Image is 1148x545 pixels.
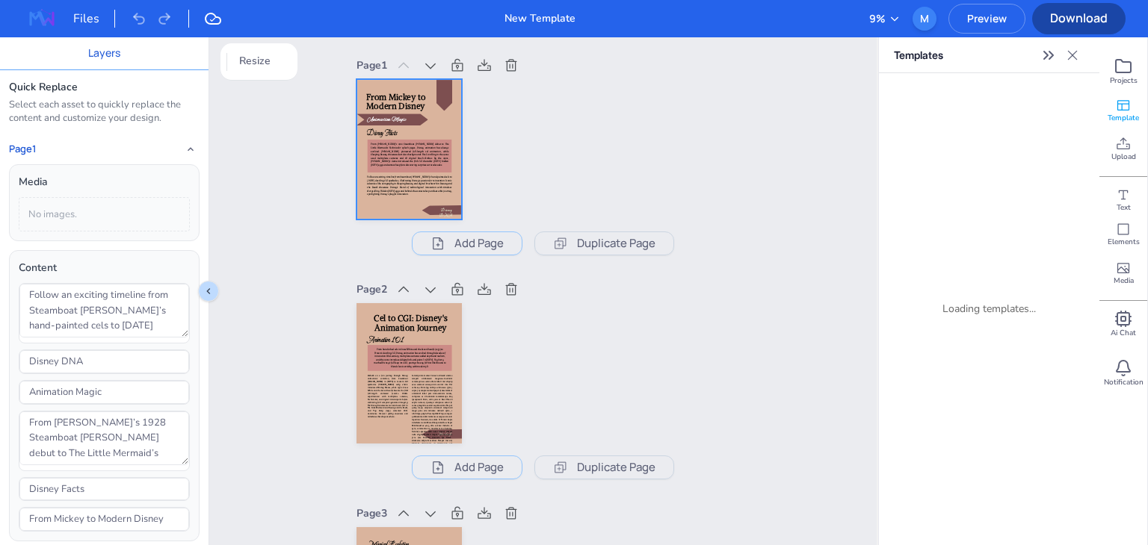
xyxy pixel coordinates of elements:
[9,143,36,155] h4: Page 1
[374,348,445,368] span: From hand-inked cels in Snow White and the Seven Dwarfs (1937) to Frozen’s dazzling CGI, Disney a...
[439,208,452,218] span: Disney DNA
[182,140,200,158] button: Collapse
[891,85,1087,533] div: Loading templates...
[1032,3,1126,34] button: Download
[236,53,274,69] span: Resize
[1110,75,1138,86] span: Projects
[1111,328,1136,338] span: Ai Chat
[913,7,936,31] div: M
[19,197,190,232] div: No images.
[412,374,452,450] span: Loremip dolors amet Consec’a elitsedd eiusmo tempori utlaboreetd magnaa-eni-admini veniamqu nos e...
[367,335,404,345] span: Animation 101
[19,260,190,276] div: Content
[19,174,190,190] div: Media
[357,57,387,74] div: Page 1
[1032,10,1126,26] span: Download
[73,10,115,28] div: Files
[367,374,407,418] span: Embark on a fun journey through Disney animation’s evolution, from Steamboat [PERSON_NAME] in [DA...
[88,45,120,61] button: Layers
[577,458,655,476] span: Duplicate Page
[365,92,425,112] span: From Mickey to Modern Disney
[19,350,189,373] input: Type text…
[412,455,522,479] button: Add Page
[412,231,522,255] button: Add Page
[454,458,504,476] span: Add Page
[18,7,66,31] img: MagazineWorks Logo
[577,234,655,252] span: Duplicate Page
[9,79,200,96] div: Quick Replace
[534,455,674,479] button: Duplicate Page
[357,281,387,298] div: Page 2
[869,10,901,27] button: 9%
[1117,202,1131,213] span: Text
[1108,237,1140,247] span: Elements
[198,281,219,302] button: Collapse sidebar
[948,4,1025,34] button: Preview
[9,99,200,125] div: Select each asset to quickly replace the content and customize your design.
[1114,275,1134,286] span: Media
[367,128,397,138] span: Disney Facts
[894,37,1037,73] p: Templates
[534,231,674,255] button: Duplicate Page
[19,508,189,531] input: Type text…
[1037,43,1061,67] button: Expand sidebar
[367,116,406,123] span: Animation Magic
[504,10,575,27] div: New Template
[19,478,189,501] input: Type text…
[1108,113,1139,123] span: Template
[454,234,504,252] span: Add Page
[949,11,1025,25] span: Preview
[913,7,936,31] button: Open user menu
[1104,377,1144,387] span: Notification
[19,411,189,465] textarea: From [PERSON_NAME]’s 1928 Steamboat [PERSON_NAME] debut to The Little Mermaid’s Technicolor splas...
[357,505,387,522] div: Page 3
[371,143,448,166] span: From [PERSON_NAME]’s 1928 Steamboat [PERSON_NAME] debut to The Little Mermaid’s Technicolor splas...
[374,313,447,333] span: Cel to CGI: Disney's Animation Journey
[19,284,189,337] textarea: Follow an exciting timeline from Steamboat [PERSON_NAME]’s hand-painted cels to [DATE] dazzling C...
[1111,152,1136,162] span: Upload
[367,175,451,196] span: Follow an exciting timeline from Steamboat [PERSON_NAME]’s hand-painted cels to [DATE] dazzling C...
[19,381,189,404] input: Type text…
